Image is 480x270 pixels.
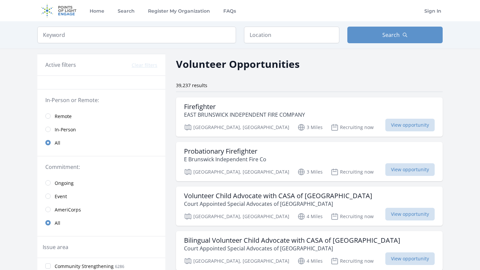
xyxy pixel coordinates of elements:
[184,111,305,119] p: EAST BRUNSWICK INDEPENDENT FIRE COMPANY
[331,212,374,220] p: Recruiting now
[55,220,60,226] span: All
[115,264,124,269] span: 6286
[385,208,435,220] span: View opportunity
[55,126,76,133] span: In-Person
[55,193,67,200] span: Event
[55,113,72,120] span: Remote
[184,200,372,208] p: Court Appointed Special Advocates of [GEOGRAPHIC_DATA]
[331,168,374,176] p: Recruiting now
[297,168,323,176] p: 3 Miles
[37,109,165,123] a: Remote
[45,61,76,69] h3: Active filters
[37,136,165,149] a: All
[184,168,289,176] p: [GEOGRAPHIC_DATA], [GEOGRAPHIC_DATA]
[37,216,165,229] a: All
[37,190,165,203] a: Event
[184,257,289,265] p: [GEOGRAPHIC_DATA], [GEOGRAPHIC_DATA]
[347,27,443,43] button: Search
[37,123,165,136] a: In-Person
[37,27,236,43] input: Keyword
[297,212,323,220] p: 4 Miles
[37,176,165,190] a: Ongoing
[176,97,443,137] a: Firefighter EAST BRUNSWICK INDEPENDENT FIRE COMPANY [GEOGRAPHIC_DATA], [GEOGRAPHIC_DATA] 3 Miles ...
[45,263,51,269] input: Community Strengthening 6286
[184,147,266,155] h3: Probationary Firefighter
[244,27,339,43] input: Location
[45,163,157,171] legend: Commitment:
[297,123,323,131] p: 3 Miles
[55,206,81,213] span: AmeriCorps
[176,142,443,181] a: Probationary Firefighter E Brunswick Independent Fire Co [GEOGRAPHIC_DATA], [GEOGRAPHIC_DATA] 3 M...
[385,119,435,131] span: View opportunity
[184,123,289,131] p: [GEOGRAPHIC_DATA], [GEOGRAPHIC_DATA]
[184,103,305,111] h3: Firefighter
[176,57,300,71] h2: Volunteer Opportunities
[297,257,323,265] p: 4 Miles
[37,203,165,216] a: AmeriCorps
[184,155,266,163] p: E Brunswick Independent Fire Co
[55,263,114,270] span: Community Strengthening
[55,140,60,146] span: All
[382,31,400,39] span: Search
[331,123,374,131] p: Recruiting now
[385,163,435,176] span: View opportunity
[184,244,400,252] p: Court Appointed Special Advocates of [GEOGRAPHIC_DATA]
[184,212,289,220] p: [GEOGRAPHIC_DATA], [GEOGRAPHIC_DATA]
[385,252,435,265] span: View opportunity
[331,257,374,265] p: Recruiting now
[176,187,443,226] a: Volunteer Child Advocate with CASA of [GEOGRAPHIC_DATA] Court Appointed Special Advocates of [GEO...
[184,192,372,200] h3: Volunteer Child Advocate with CASA of [GEOGRAPHIC_DATA]
[45,96,157,104] legend: In-Person or Remote:
[176,82,207,88] span: 39,237 results
[184,236,400,244] h3: Bilingual Volunteer Child Advocate with CASA of [GEOGRAPHIC_DATA]
[132,62,157,68] button: Clear filters
[43,243,68,251] legend: Issue area
[55,180,74,187] span: Ongoing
